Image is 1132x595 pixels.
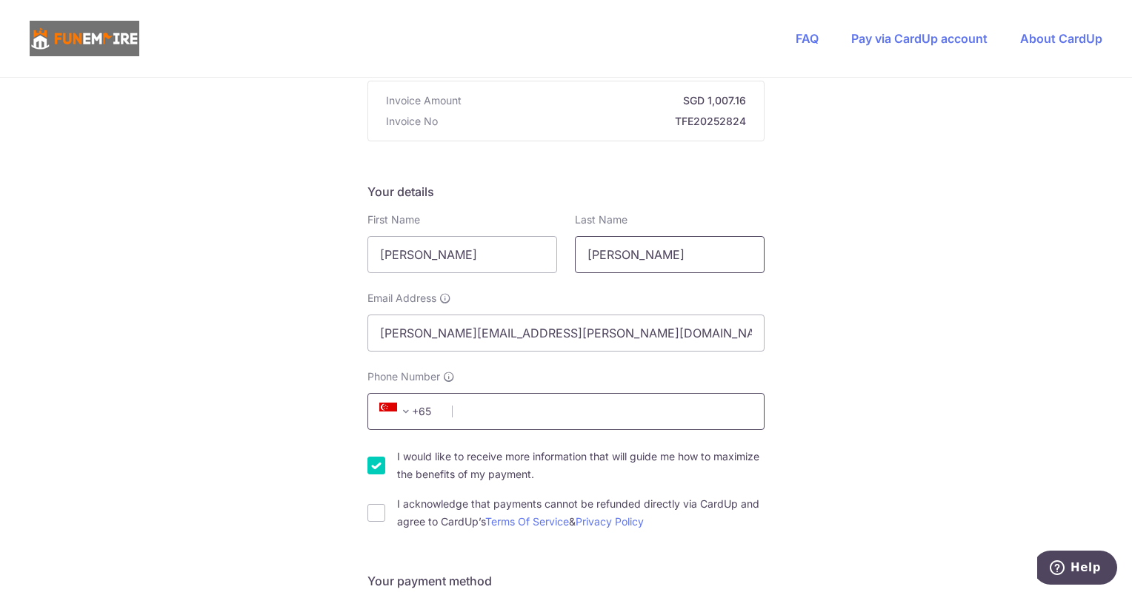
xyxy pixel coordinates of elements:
[367,236,557,273] input: First name
[379,403,415,420] span: +65
[485,515,569,528] a: Terms Of Service
[386,114,438,129] span: Invoice No
[397,495,765,531] label: I acknowledge that payments cannot be refunded directly via CardUp and agree to CardUp’s &
[367,315,765,352] input: Email address
[851,31,988,46] a: Pay via CardUp account
[375,403,442,420] span: +65
[367,183,765,201] h5: Your details
[576,515,644,528] a: Privacy Policy
[367,291,436,306] span: Email Address
[386,93,462,108] span: Invoice Amount
[796,31,819,46] a: FAQ
[367,369,440,384] span: Phone Number
[367,572,765,590] h5: Your payment method
[467,93,746,108] strong: SGD 1,007.16
[397,448,765,483] label: I would like to receive more information that will guide me how to maximize the benefits of my pa...
[1037,551,1117,588] iframe: Opens a widget where you can find more information
[1020,31,1102,46] a: About CardUp
[575,212,627,227] label: Last Name
[367,212,420,227] label: First Name
[575,236,765,273] input: Last name
[444,114,746,129] strong: TFE20252824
